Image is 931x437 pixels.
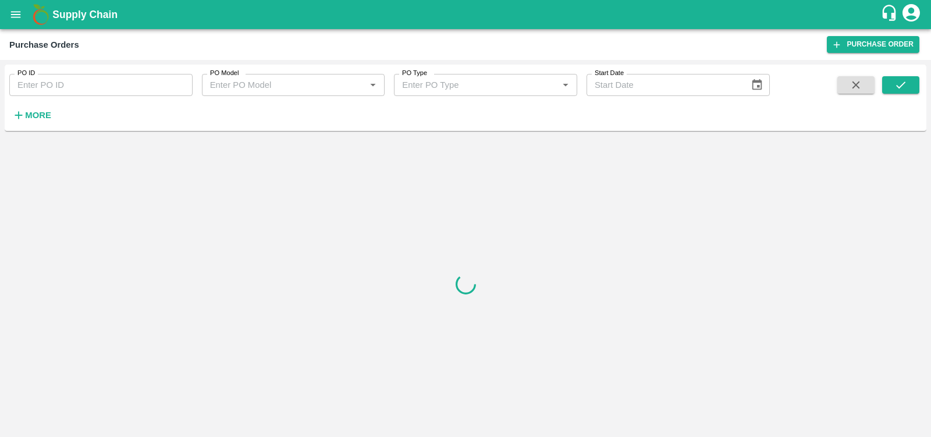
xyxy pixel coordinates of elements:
input: Enter PO Model [205,77,363,93]
input: Start Date [587,74,741,96]
img: logo [29,3,52,26]
div: account of current user [901,2,922,27]
input: Enter PO ID [9,74,193,96]
div: Purchase Orders [9,37,79,52]
div: customer-support [880,4,901,25]
label: PO Model [210,69,239,78]
strong: More [25,111,51,120]
input: Enter PO Type [397,77,555,93]
button: open drawer [2,1,29,28]
label: Start Date [595,69,624,78]
button: More [9,105,54,125]
button: Open [365,77,381,93]
a: Purchase Order [827,36,919,53]
b: Supply Chain [52,9,118,20]
label: PO ID [17,69,35,78]
label: PO Type [402,69,427,78]
a: Supply Chain [52,6,880,23]
button: Choose date [746,74,768,96]
button: Open [558,77,573,93]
